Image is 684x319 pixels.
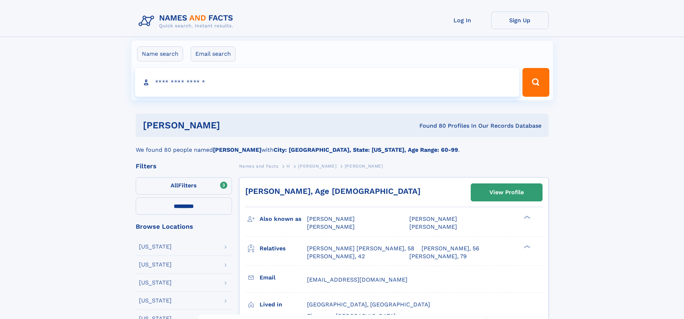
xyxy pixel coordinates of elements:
[136,163,232,169] div: Filters
[139,298,172,304] div: [US_STATE]
[307,215,355,222] span: [PERSON_NAME]
[139,262,172,268] div: [US_STATE]
[287,161,290,170] a: H
[320,122,541,130] div: Found 80 Profiles In Our Records Database
[260,299,307,311] h3: Lived in
[522,68,549,97] button: Search Button
[260,242,307,255] h3: Relatives
[260,272,307,284] h3: Email
[522,244,531,249] div: ❯
[136,223,232,230] div: Browse Locations
[298,164,336,169] span: [PERSON_NAME]
[409,223,457,230] span: [PERSON_NAME]
[143,121,320,130] h1: [PERSON_NAME]
[298,161,336,170] a: [PERSON_NAME]
[245,187,420,196] a: [PERSON_NAME], Age [DEMOGRAPHIC_DATA]
[471,184,542,201] a: View Profile
[522,215,531,220] div: ❯
[287,164,290,169] span: H
[345,164,383,169] span: [PERSON_NAME]
[136,137,549,154] div: We found 80 people named with .
[139,280,172,286] div: [US_STATE]
[135,68,520,97] input: search input
[307,252,365,260] a: [PERSON_NAME], 42
[409,252,467,260] a: [PERSON_NAME], 79
[434,12,491,29] a: Log In
[307,245,414,252] a: [PERSON_NAME] [PERSON_NAME], 58
[489,184,524,201] div: View Profile
[307,223,355,230] span: [PERSON_NAME]
[307,276,408,283] span: [EMAIL_ADDRESS][DOMAIN_NAME]
[136,12,239,31] img: Logo Names and Facts
[191,46,236,61] label: Email search
[136,177,232,195] label: Filters
[260,213,307,225] h3: Also known as
[409,215,457,222] span: [PERSON_NAME]
[274,146,458,153] b: City: [GEOGRAPHIC_DATA], State: [US_STATE], Age Range: 60-99
[137,46,183,61] label: Name search
[239,161,279,170] a: Names and Facts
[139,244,172,250] div: [US_STATE]
[491,12,549,29] a: Sign Up
[171,182,178,189] span: All
[422,245,479,252] a: [PERSON_NAME], 56
[213,146,261,153] b: [PERSON_NAME]
[307,301,430,308] span: [GEOGRAPHIC_DATA], [GEOGRAPHIC_DATA]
